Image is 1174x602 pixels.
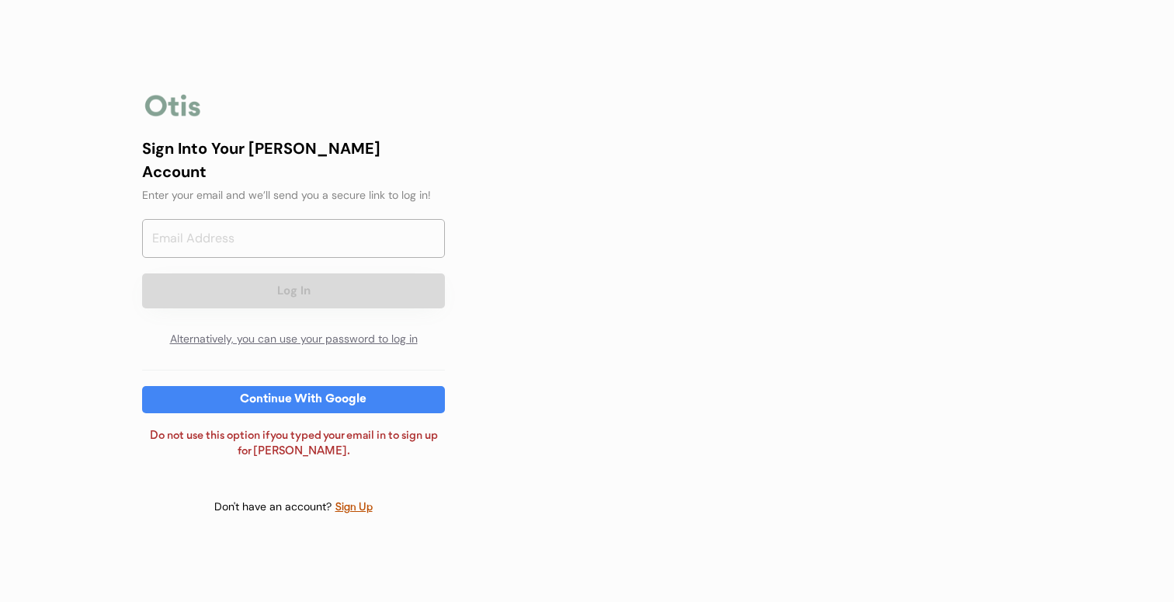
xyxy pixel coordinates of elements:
div: Sign Into Your [PERSON_NAME] Account [142,137,445,183]
div: Continue With Google [235,394,371,405]
div: Sign Up [335,499,373,517]
div: Don't have an account? [214,499,335,515]
div: Enter your email and we’ll send you a secure link to log in! [142,187,445,204]
button: Log In [142,273,445,308]
div: Do not use this option if you typed your email in to sign up for [PERSON_NAME]. [142,429,445,459]
div: Alternatively, you can use your password to log in [142,324,445,355]
input: Email Address [142,219,445,258]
